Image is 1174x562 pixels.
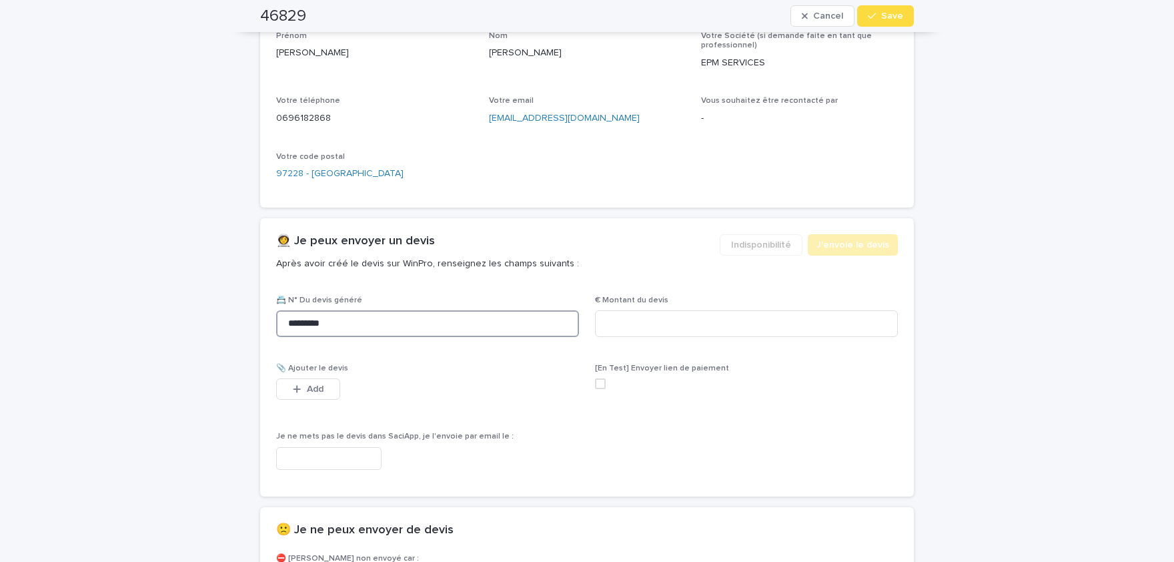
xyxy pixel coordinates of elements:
[276,167,404,181] a: 97228 - [GEOGRAPHIC_DATA]
[276,296,362,304] span: 📇 N° Du devis généré
[701,97,838,105] span: Vous souhaitez être recontacté par
[276,46,473,60] p: [PERSON_NAME]
[276,364,348,372] span: 📎 Ajouter le devis
[276,234,435,249] h2: 👩‍🚀 Je peux envoyer un devis
[857,5,914,27] button: Save
[276,111,473,125] p: 0696182868
[813,11,843,21] span: Cancel
[307,384,324,394] span: Add
[808,234,898,256] button: J'envoie le devis
[276,523,454,538] h2: 🙁 Je ne peux envoyer de devis
[881,11,903,21] span: Save
[489,97,534,105] span: Votre email
[276,258,709,270] p: Après avoir créé le devis sur WinPro, renseignez les champs suivants :
[260,7,306,26] h2: 46829
[595,364,729,372] span: [En Test] Envoyer lien de paiement
[489,32,508,40] span: Nom
[276,433,514,441] span: Je ne mets pas le devis dans SaciApp, je l'envoie par email le :
[595,296,668,304] span: € Montant du devis
[790,5,854,27] button: Cancel
[731,238,791,252] span: Indisponibilité
[701,111,898,125] p: -
[276,378,340,400] button: Add
[276,32,307,40] span: Prénom
[720,234,802,256] button: Indisponibilité
[276,153,345,161] span: Votre code postal
[816,238,889,252] span: J'envoie le devis
[489,113,640,123] a: [EMAIL_ADDRESS][DOMAIN_NAME]
[489,46,686,60] p: [PERSON_NAME]
[276,97,340,105] span: Votre téléphone
[701,56,898,70] p: EPM SERVICES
